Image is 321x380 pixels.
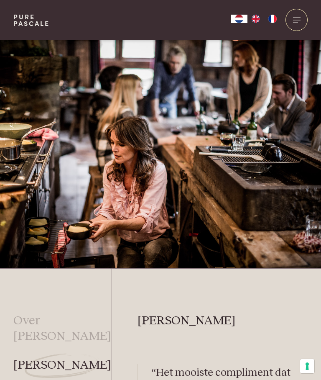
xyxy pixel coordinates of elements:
[231,15,281,23] aside: Language selected: Nederlands
[300,359,314,373] button: Uw voorkeuren voor toestemming voor trackingtechnologieën
[13,357,111,373] a: [PERSON_NAME]
[13,313,112,344] a: Over [PERSON_NAME]
[231,15,247,23] div: Language
[138,313,295,329] h2: [PERSON_NAME]
[247,15,281,23] ul: Language list
[247,15,264,23] a: EN
[264,15,281,23] a: FR
[231,15,247,23] a: NL
[13,13,50,27] a: PurePascale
